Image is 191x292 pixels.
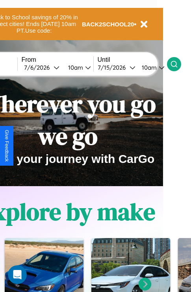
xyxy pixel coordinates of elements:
div: 10am [64,64,85,71]
button: 7/6/2026 [22,63,62,72]
label: Until [98,56,167,63]
div: 10am [138,64,159,71]
button: 10am [135,63,167,72]
iframe: Intercom live chat [8,265,27,284]
button: 10am [62,63,93,72]
div: 7 / 6 / 2026 [24,64,54,71]
b: BACK2SCHOOL20 [82,21,134,28]
div: Give Feedback [4,130,9,162]
div: 7 / 15 / 2026 [98,64,130,71]
label: From [22,56,93,63]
